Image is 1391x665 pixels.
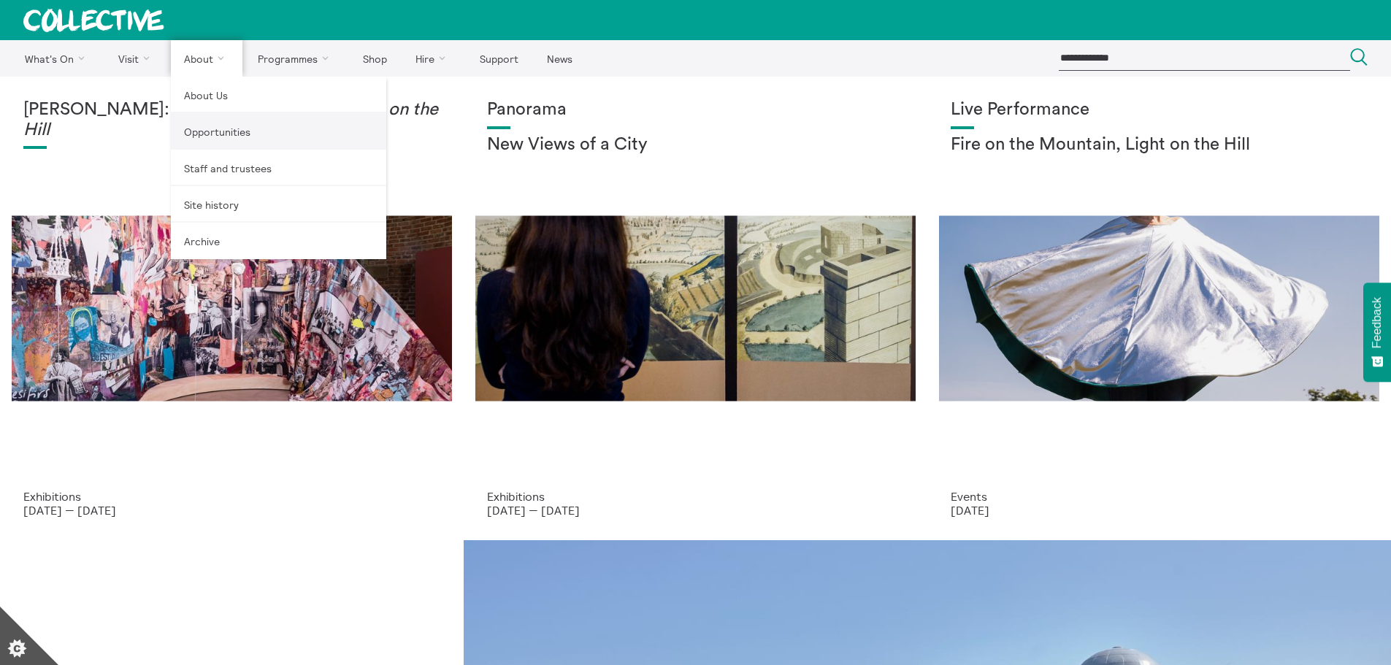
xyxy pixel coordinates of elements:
[951,100,1368,120] h1: Live Performance
[951,504,1368,517] p: [DATE]
[403,40,464,77] a: Hire
[1363,282,1391,382] button: Feedback - Show survey
[171,113,386,150] a: Opportunities
[927,77,1391,540] a: Photo: Eoin Carey Live Performance Fire on the Mountain, Light on the Hill Events [DATE]
[171,40,242,77] a: About
[245,40,348,77] a: Programmes
[23,101,438,139] em: Fire on the Mountain, Light on the Hill
[467,40,531,77] a: Support
[23,504,440,517] p: [DATE] — [DATE]
[12,40,103,77] a: What's On
[487,135,904,155] h2: New Views of a City
[487,100,904,120] h1: Panorama
[951,490,1368,503] p: Events
[171,223,386,259] a: Archive
[350,40,399,77] a: Shop
[487,504,904,517] p: [DATE] — [DATE]
[487,490,904,503] p: Exhibitions
[951,135,1368,155] h2: Fire on the Mountain, Light on the Hill
[171,150,386,186] a: Staff and trustees
[1371,297,1384,348] span: Feedback
[171,186,386,223] a: Site history
[23,100,440,140] h1: [PERSON_NAME]:
[106,40,169,77] a: Visit
[534,40,585,77] a: News
[23,490,440,503] p: Exhibitions
[464,77,927,540] a: Collective Panorama June 2025 small file 8 Panorama New Views of a City Exhibitions [DATE] — [DATE]
[171,77,386,113] a: About Us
